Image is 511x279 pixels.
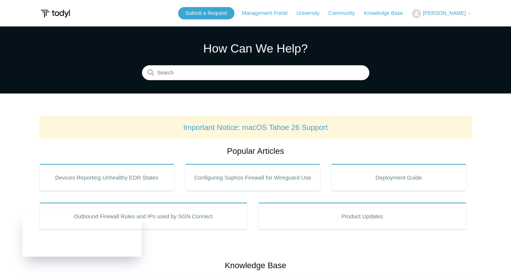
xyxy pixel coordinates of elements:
[178,7,234,19] a: Submit a Request
[40,7,71,20] img: Todyl Support Center Help Center home page
[328,9,362,17] a: Community
[364,9,410,17] a: Knowledge Base
[183,123,328,131] a: Important Notice: macOS Tahoe 26 Support
[185,164,320,191] a: Configuring Sophos Firewall for Wireguard Use
[242,9,295,17] a: Management Portal
[142,39,369,57] h1: How Can We Help?
[296,9,327,17] a: University
[40,259,472,272] h2: Knowledge Base
[142,66,369,80] input: Search
[423,10,466,16] span: [PERSON_NAME]
[40,203,247,229] a: Outbound Firewall Rules and IPs used by SGN Connect
[40,164,174,191] a: Devices Reporting Unhealthy EDR States
[40,145,472,157] h2: Popular Articles
[412,9,471,18] button: [PERSON_NAME]
[331,164,466,191] a: Deployment Guide
[22,214,142,257] iframe: Todyl Status
[258,203,466,229] a: Product Updates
